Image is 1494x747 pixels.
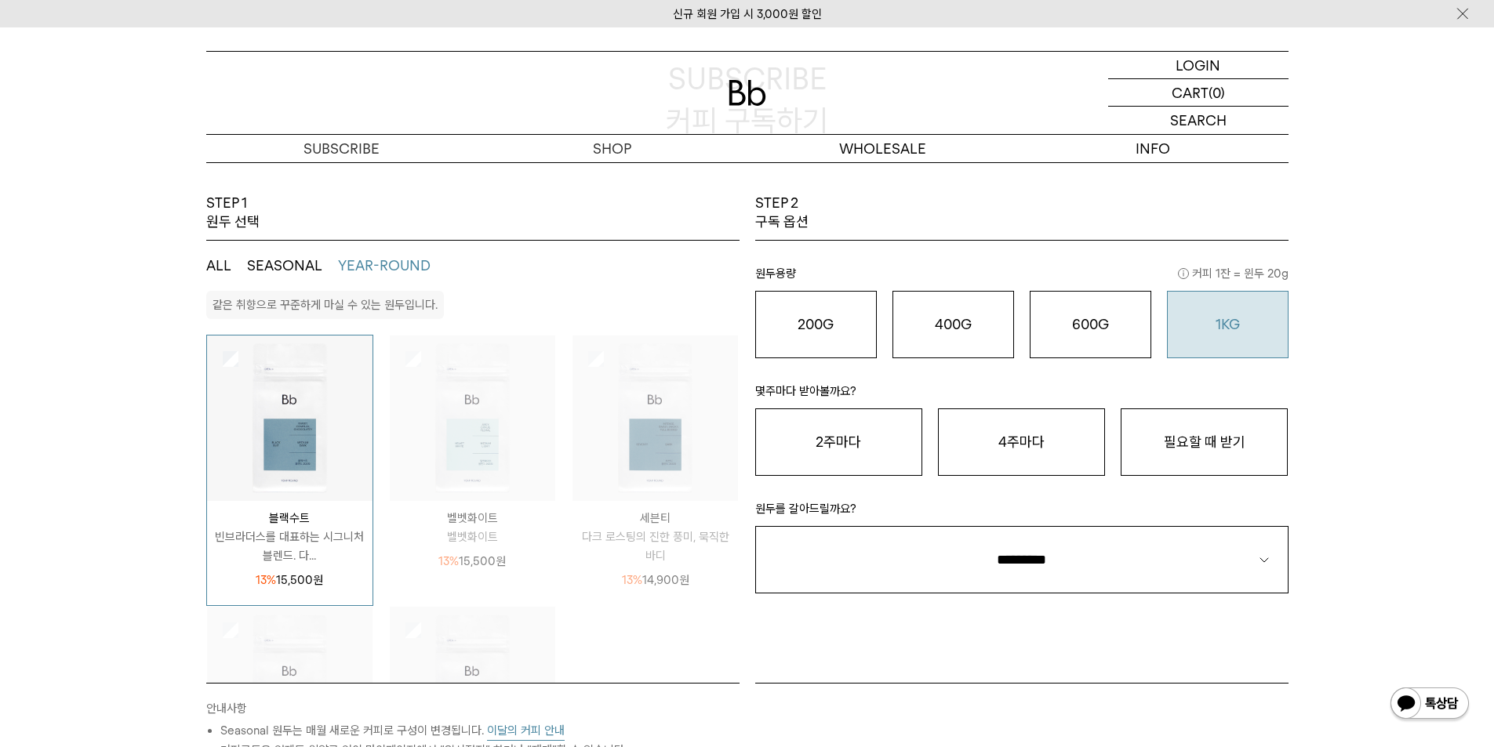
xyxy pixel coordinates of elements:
span: 커피 1잔 = 윈두 20g [1178,264,1289,283]
span: 원 [496,554,506,568]
o: 200G [798,316,834,332]
a: SUBSCRIBE [206,135,477,162]
p: 원두용량 [755,264,1289,291]
img: 상품이미지 [207,335,373,501]
button: 200G [755,291,877,358]
a: SHOP [477,135,747,162]
p: SEARCH [1170,107,1227,134]
button: 600G [1030,291,1151,358]
button: 이달의 커피 안내 [487,721,565,741]
p: 몇주마다 받아볼까요? [755,382,1289,408]
p: 15,500 [438,552,506,571]
button: SEASONAL [247,256,322,275]
img: 상품이미지 [390,335,555,501]
button: ALL [206,256,231,275]
img: 상품이미지 [573,335,738,501]
o: 600G [1072,316,1109,332]
p: CART [1172,79,1209,106]
button: 1KG [1167,291,1289,358]
img: 로고 [729,80,766,106]
button: 2주마다 [755,408,922,476]
span: 원 [313,573,323,587]
span: 13% [256,573,276,587]
p: LOGIN [1176,52,1220,78]
o: 1KG [1216,316,1240,332]
p: WHOLESALE [747,135,1018,162]
span: 13% [438,554,459,568]
p: (0) [1209,79,1225,106]
li: Seasonal 원두는 매월 새로운 커피로 구성이 변경됩니다. [220,721,740,741]
button: 400G [892,291,1014,358]
p: STEP 2 구독 옵션 [755,194,809,232]
p: 같은 취향으로 꾸준하게 마실 수 있는 원두입니다. [213,298,438,312]
o: 400G [935,316,972,332]
a: LOGIN [1108,52,1289,79]
p: 빈브라더스를 대표하는 시그니처 블렌드. 다... [207,528,373,565]
p: 세븐티 [573,509,738,528]
p: 14,900 [622,571,689,589]
button: YEAR-ROUND [338,256,431,275]
span: 원 [679,573,689,587]
a: CART (0) [1108,79,1289,107]
button: 필요할 때 받기 [1121,408,1288,476]
p: 벨벳화이트 [390,528,555,546]
p: 벨벳화이트 [390,509,555,528]
p: 안내사항 [206,699,740,721]
a: 신규 회원 가입 시 3,000원 할인 [673,7,822,21]
p: 다크 로스팅의 진한 풍미, 묵직한 바디 [573,528,738,565]
p: INFO [1018,135,1289,162]
p: 15,500 [256,571,323,589]
span: 13% [622,573,642,587]
p: 원두를 갈아드릴까요? [755,499,1289,526]
img: 카카오톡 채널 1:1 채팅 버튼 [1389,686,1470,723]
p: 블랙수트 [207,509,373,528]
p: STEP 1 원두 선택 [206,194,260,232]
button: 4주마다 [938,408,1105,476]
